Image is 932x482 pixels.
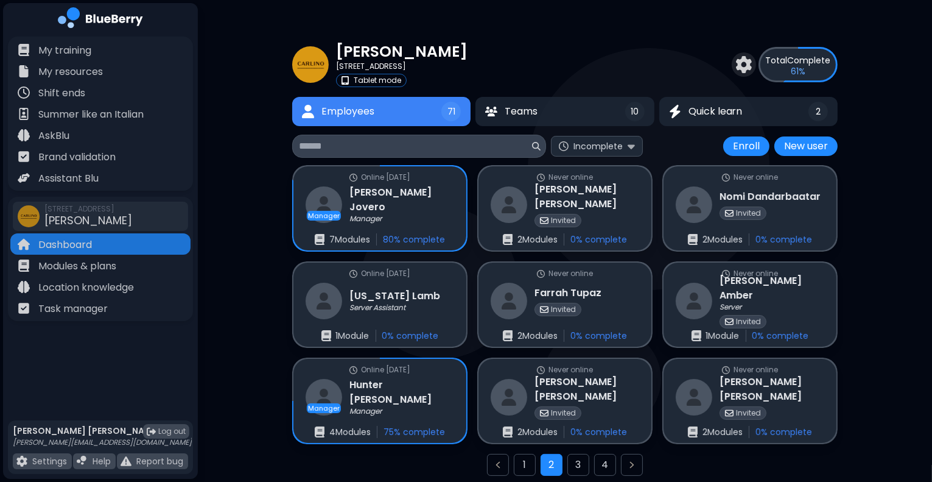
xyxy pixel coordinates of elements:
[669,105,681,119] img: Quick learn
[540,216,548,225] img: invited
[121,456,131,467] img: file icon
[540,305,548,314] img: invited
[354,76,401,85] p: Tablet mode
[540,409,548,417] img: invited
[477,358,653,444] a: online statusNever onlinerestaurant[PERSON_NAME] [PERSON_NAME]invitedInvitedenrollments2Modules0%...
[720,274,824,303] h3: [PERSON_NAME] Amber
[349,214,382,224] p: Manager
[735,56,752,73] img: settings
[706,330,740,341] p: 1 Module
[688,427,698,438] img: enrollments
[503,427,513,438] img: enrollments
[349,270,357,278] img: online status
[734,172,778,182] p: Never online
[18,281,30,293] img: file icon
[38,302,108,316] p: Task manager
[537,174,545,182] img: online status
[38,86,85,101] p: Shift ends
[158,427,186,436] span: Log out
[292,97,471,126] button: EmployeesEmployees71
[688,104,743,119] span: Quick learn
[292,46,329,83] img: company thumbnail
[292,261,468,348] a: online statusOnline [DATE]restaurant[US_STATE] LambServer Assistantenrollments1Module0% complete
[32,456,67,467] p: Settings
[570,330,627,341] p: 0 % complete
[38,43,91,58] p: My training
[306,379,342,416] img: restaurant
[302,105,314,119] img: Employees
[725,209,734,218] img: invited
[766,55,831,66] p: Complete
[38,65,103,79] p: My resources
[58,7,143,32] img: company logo
[537,366,545,374] img: online status
[548,269,593,278] p: Never online
[292,165,468,252] a: online statusOnline [DATE]restaurantManager[PERSON_NAME] JoveroManagerenrollments7Modules80% comp...
[720,302,741,312] p: Server
[676,379,712,416] img: restaurant
[308,212,340,219] p: Manager
[514,454,536,476] button: Go to page 1
[383,234,445,245] p: 80 % complete
[755,234,812,245] p: 0 % complete
[517,234,558,245] p: 2 Module s
[570,234,627,245] p: 0 % complete
[551,305,576,314] p: Invited
[722,270,730,278] img: online status
[306,283,342,319] img: restaurant
[336,62,406,71] p: [STREET_ADDRESS]
[447,106,455,117] span: 71
[16,456,27,467] img: file icon
[349,366,357,374] img: online status
[475,97,654,126] button: TeamsTeams10
[534,286,601,300] h3: Farrah Tupaz
[38,280,134,295] p: Location knowledge
[517,427,558,438] p: 2 Module s
[491,379,527,416] img: restaurant
[315,427,324,438] img: enrollments
[594,454,616,476] button: Go to page 4
[384,427,445,438] p: 75 % complete
[38,238,92,252] p: Dashboard
[537,270,545,278] img: online status
[38,150,116,165] p: Brand validation
[292,358,468,444] a: online statusOnline [DATE]restaurantManagerHunter [PERSON_NAME]Managerenrollments4Modules75% comp...
[38,107,144,122] p: Summer like an Italian
[477,165,653,252] a: online statusNever onlinerestaurant[PERSON_NAME] [PERSON_NAME]invitedInvitedenrollments2Modules0%...
[44,213,132,228] span: [PERSON_NAME]
[361,365,410,375] p: Online [DATE]
[628,140,635,152] img: expand
[676,283,712,319] img: restaurant
[491,283,527,319] img: restaurant
[13,438,192,447] p: [PERSON_NAME][EMAIL_ADDRESS][DOMAIN_NAME]
[534,375,639,404] h3: [PERSON_NAME] [PERSON_NAME]
[487,454,509,476] button: Previous page
[736,208,761,218] p: Invited
[308,405,340,412] p: Manager
[77,456,88,467] img: file icon
[534,182,639,211] h3: [PERSON_NAME] [PERSON_NAME]
[725,409,734,417] img: invited
[321,104,374,119] span: Employees
[361,269,410,278] p: Online [DATE]
[336,330,370,341] p: 1 Module
[18,108,30,120] img: file icon
[659,97,838,126] button: Quick learnQuick learn2
[676,186,712,223] img: restaurant
[720,190,821,204] h3: Nomi Dandarbaatar
[503,330,513,341] img: enrollments
[136,456,183,467] p: Report bug
[774,136,838,156] button: New user
[38,129,69,143] p: AskBlu
[662,165,838,252] a: online statusNever onlinerestaurantNomi DandarbaatarinvitedInvitedenrollments2Modules0% complete
[752,330,809,341] p: 0 % complete
[517,330,558,341] p: 2 Module s
[688,234,698,245] img: enrollments
[306,186,342,223] img: restaurant
[570,427,627,438] p: 0 % complete
[349,406,382,416] p: Manager
[18,302,30,314] img: file icon
[567,454,589,476] button: Go to page 3
[722,366,730,374] img: online status
[44,204,132,214] span: [STREET_ADDRESS]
